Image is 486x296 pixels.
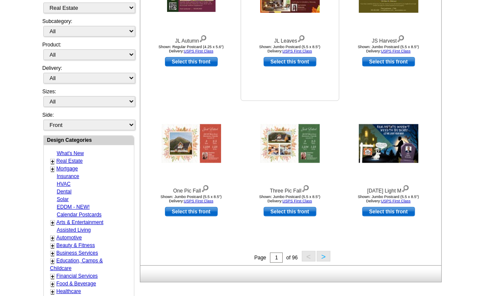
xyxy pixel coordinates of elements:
[260,124,320,163] img: Three Pic Fall
[401,183,409,193] img: view design details
[57,250,98,256] a: Business Services
[301,183,310,193] img: view design details
[51,166,54,172] a: +
[57,281,96,287] a: Food & Beverage
[51,288,54,295] a: +
[57,273,98,279] a: Financial Services
[57,189,72,195] a: Dental
[51,219,54,226] a: +
[145,195,238,203] div: Shown: Jumbo Postcard (5.5 x 8.5") Delivery:
[145,45,238,53] div: Shown: Regular Postcard (4.25 x 5.6") Delivery:
[254,255,266,261] span: Page
[50,258,103,271] a: Education, Camps & Childcare
[359,124,418,163] img: Halloween Light M
[201,183,209,193] img: view design details
[282,49,312,53] a: USPS First Class
[362,207,415,216] a: use this design
[51,235,54,241] a: +
[342,45,435,53] div: Shown: Jumbo Postcard (5.5 x 8.5") Delivery:
[43,64,134,88] div: Delivery:
[362,57,415,66] a: use this design
[145,33,238,45] div: JL Autumn
[51,250,54,257] a: +
[57,158,83,164] a: Real Estate
[57,242,95,248] a: Beauty & Fitness
[297,33,305,43] img: view design details
[57,227,91,233] a: Assisted Living
[381,49,411,53] a: USPS First Class
[57,219,104,225] a: Arts & Entertainment
[145,183,238,195] div: One Pic Fall
[51,273,54,280] a: +
[51,258,54,264] a: +
[57,204,90,210] a: EDDM - NEW!
[57,288,81,294] a: Healthcare
[243,33,337,45] div: JL Leaves
[43,88,134,111] div: Sizes:
[57,212,102,218] a: Calendar Postcards
[342,195,435,203] div: Shown: Jumbo Postcard (5.5 x 8.5") Delivery:
[165,207,218,216] a: use this design
[302,251,315,262] button: <
[162,124,221,163] img: One Pic Fall
[57,196,69,202] a: Solar
[57,235,82,241] a: Automotive
[243,183,337,195] div: Three Pic Fall
[199,33,207,43] img: view design details
[243,195,337,203] div: Shown: Jumbo Postcard (5.5 x 8.5") Delivery:
[57,181,71,187] a: HVAC
[57,150,84,156] a: What's New
[264,57,316,66] a: use this design
[342,183,435,195] div: [DATE] Light M
[264,207,316,216] a: use this design
[51,242,54,249] a: +
[184,199,213,203] a: USPS First Class
[184,49,213,53] a: USPS First Class
[57,173,80,179] a: Insurance
[397,33,405,43] img: view design details
[51,158,54,165] a: +
[381,199,411,203] a: USPS First Class
[286,255,298,261] span: of 96
[57,166,78,172] a: Mortgage
[43,17,134,41] div: Subcategory:
[317,251,330,262] button: >
[44,136,134,144] div: Design Categories
[43,111,134,131] div: Side:
[43,41,134,64] div: Product:
[243,45,337,53] div: Shown: Jumbo Postcard (5.5 x 8.5") Delivery:
[282,199,312,203] a: USPS First Class
[342,33,435,45] div: JS Harvest
[165,57,218,66] a: use this design
[51,281,54,287] a: +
